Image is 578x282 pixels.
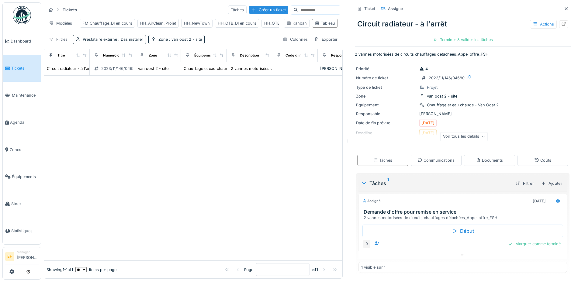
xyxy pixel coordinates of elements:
[249,6,288,14] div: Créer un ticket
[168,37,202,42] span: : van oost 2 - site
[149,53,157,58] div: Zone
[355,16,571,32] div: Circuit radiateur - à l'arrêt
[280,35,310,44] div: Colonnes
[75,267,116,273] div: items per page
[117,37,143,42] span: : Das installer
[417,157,455,163] div: Communications
[17,250,39,263] li: [PERSON_NAME]
[47,267,73,273] div: Showing 1 - 1 of 1
[17,250,39,254] div: Manager
[286,20,307,26] div: Kanban
[3,163,41,190] a: Équipements
[539,179,565,187] div: Ajouter
[506,240,563,248] div: Marquer comme terminé
[10,147,39,153] span: Zones
[12,92,39,98] span: Maintenance
[356,66,417,72] div: Priorité
[3,109,41,136] a: Agenda
[533,198,546,204] div: [DATE]
[356,75,417,81] div: Numéro de ticket
[356,111,569,117] div: [PERSON_NAME]
[388,6,403,12] div: Assigné
[11,65,39,71] span: Tickets
[47,66,95,71] div: Circuit radiateur - à l'arrêt
[530,20,557,29] div: Actions
[11,201,39,207] span: Stock
[11,38,39,44] span: Dashboard
[320,66,361,71] div: [PERSON_NAME]
[158,36,202,42] div: Zone
[231,66,325,71] div: 2 vannes motorisées de circuits chauffages déta...
[5,252,14,261] li: EF
[356,120,417,126] div: Date de fin prévue
[264,20,310,26] div: HH_OTB_Projet en cours
[312,267,318,273] strong: of 1
[57,53,65,58] div: Titre
[440,132,488,141] div: Voir tous les détails
[362,198,381,204] div: Assigné
[3,82,41,109] a: Maintenance
[427,93,457,99] div: van oost 2 - site
[356,102,417,108] div: Équipement
[421,120,434,126] div: [DATE]
[355,51,571,57] p: 2 vannes motorisées de circuits chauffages détachées_Appel offre_FSH
[430,36,495,44] div: Terminer & valider les tâches
[103,53,132,58] div: Numéro de ticket
[373,157,392,163] div: Tâches
[184,20,210,26] div: HH_NewTown
[513,179,536,187] div: Filtrer
[427,84,438,90] div: Projet
[356,111,417,117] div: Responsable
[218,20,256,26] div: HH_OTB_DI en cours
[3,136,41,163] a: Zones
[244,267,253,273] div: Page
[228,5,247,14] div: Tâches
[3,217,41,244] a: Statistiques
[429,75,465,81] div: 2023/11/146/04680
[331,53,352,58] div: Responsable
[46,35,70,44] div: Filtres
[60,7,79,13] strong: Tickets
[3,28,41,55] a: Dashboard
[10,119,39,125] span: Agenda
[534,157,551,163] div: Coûts
[194,53,214,58] div: Équipement
[312,35,340,44] div: Exporter
[184,66,255,71] div: Chauffage et eau chaude - Van Oost 2
[364,209,564,215] h3: Demande d'offre pour remise en service
[427,102,499,108] div: Chauffage et eau chaude - Van Oost 2
[240,53,259,58] div: Description
[387,180,389,187] sup: 1
[356,93,417,99] div: Zone
[12,174,39,180] span: Équipements
[361,264,386,270] div: 1 visible sur 1
[362,240,371,248] div: D
[83,36,143,42] div: Prestataire externe
[138,66,168,71] div: van oost 2 - site
[356,84,417,90] div: Type de ticket
[419,66,428,72] div: 4
[315,20,335,26] div: Tableau
[286,53,316,58] div: Code d'imputation
[3,55,41,82] a: Tickets
[364,6,375,12] div: Ticket
[13,6,31,24] img: Badge_color-CXgf-gQk.svg
[5,250,39,264] a: EF Manager[PERSON_NAME]
[3,190,41,217] a: Stock
[476,157,503,163] div: Documents
[364,215,564,221] div: 2 vannes motorisées de circuits chauffages détachées_Appel offre_FSH
[361,180,511,187] div: Tâches
[46,19,75,28] div: Modèles
[11,228,39,234] span: Statistiques
[82,20,132,26] div: FM Chauffage_DI en cours
[140,20,176,26] div: HH_AirClean_Projet
[101,66,137,71] div: 2023/11/146/04680
[362,225,563,237] div: Début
